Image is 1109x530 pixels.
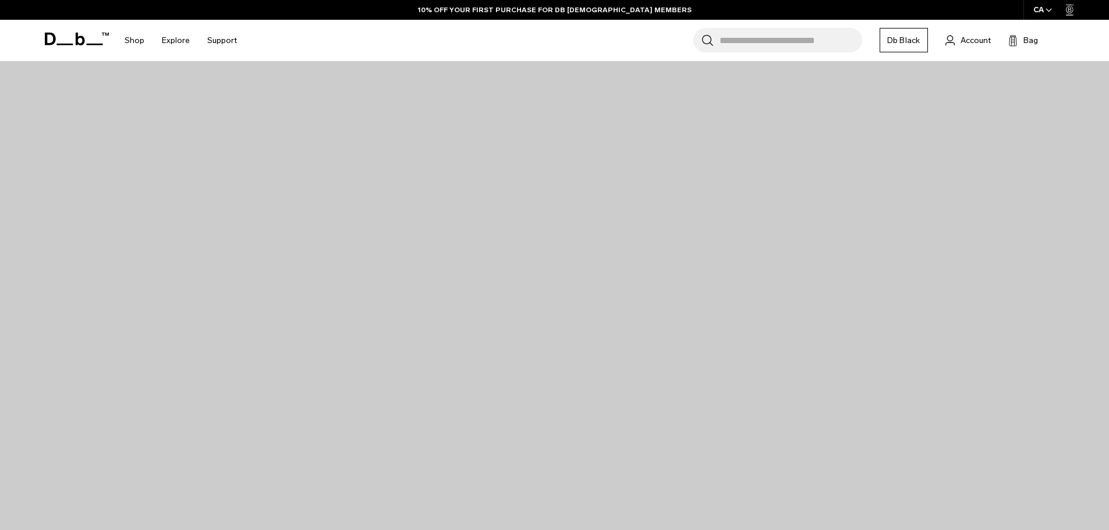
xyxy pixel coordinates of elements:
nav: Main Navigation [116,20,246,61]
a: Db Black [880,28,928,52]
a: Support [207,20,237,61]
a: Account [945,33,991,47]
a: Shop [125,20,144,61]
button: Bag [1008,33,1038,47]
a: Explore [162,20,190,61]
span: Account [961,34,991,47]
a: 10% OFF YOUR FIRST PURCHASE FOR DB [DEMOGRAPHIC_DATA] MEMBERS [418,5,692,15]
span: Bag [1023,34,1038,47]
